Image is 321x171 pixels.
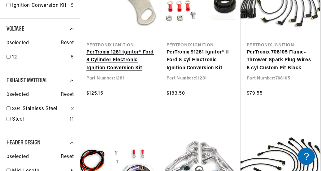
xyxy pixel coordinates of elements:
span: Reset [61,153,74,161]
div: 5 [71,2,74,10]
span: Reset [61,39,74,47]
span: Reset [61,91,74,99]
span: Header Design [7,140,41,146]
div: 2 [71,105,74,113]
a: Steel [12,116,67,124]
span: 0 selected [7,39,29,47]
span: Voltage [7,26,24,32]
a: PerTronix 708105 Flame-Thrower Spark Plug Wires 8 cyl Custom Fit Black [247,49,314,72]
span: Exhaust Material [7,78,48,84]
a: PerTronix 91281 Ignitor® II Ford 8 cyl Electronic Ignition Conversion Kit [167,49,234,72]
a: 304 Stainless Steel [12,105,69,113]
a: PerTronix 1281 Ignitor® Ford 8 Cylinder Electronic Ignition Conversion Kit [86,49,154,72]
span: 0 selected [7,91,29,99]
div: 5 [71,53,74,62]
a: 12 [12,53,68,62]
div: 11 [70,116,74,124]
span: 0 selected [7,153,29,161]
a: Ignition Conversion Kit [12,2,68,10]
